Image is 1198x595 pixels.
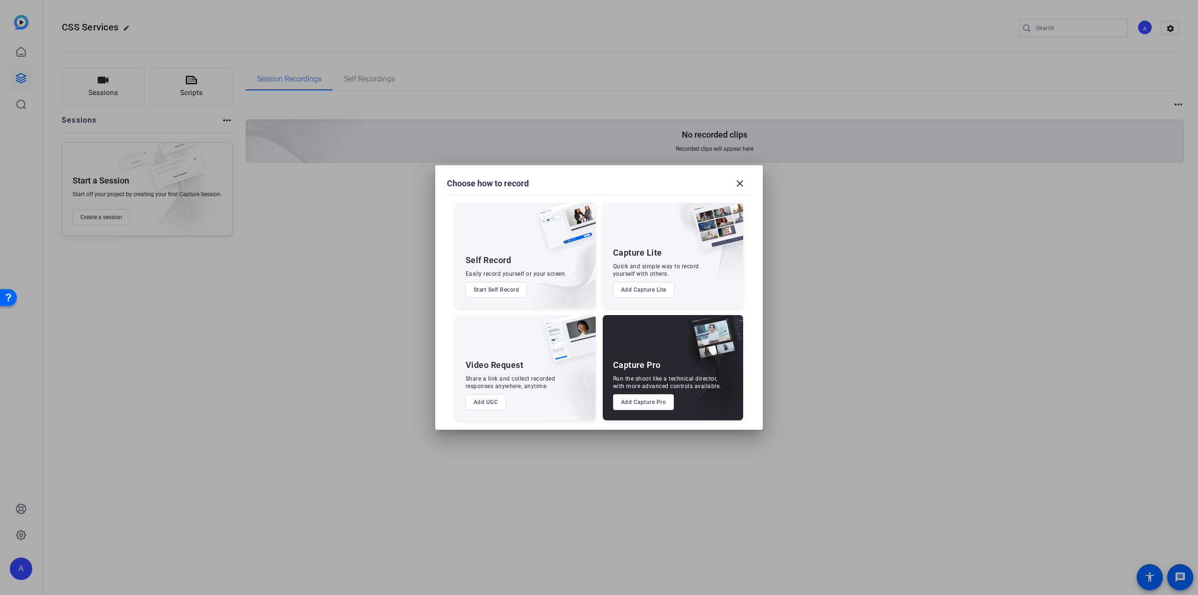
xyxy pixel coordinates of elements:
img: embarkstudio-ugc-content.png [541,344,596,420]
img: embarkstudio-self-record.png [514,223,596,308]
div: Self Record [466,255,511,266]
img: ugc-content.png [538,315,596,372]
div: Capture Pro [613,360,661,371]
img: self-record.png [531,203,596,259]
img: embarkstudio-capture-pro.png [674,327,743,420]
div: Share a link and collect recorded responses anywhere, anytime. [466,375,555,390]
div: Run the shoot like a technical director, with more advanced controls available. [613,375,721,390]
button: Start Self Record [466,282,527,298]
h1: Choose how to record [447,178,529,189]
button: Add Capture Pro [613,394,674,410]
mat-icon: close [734,178,745,189]
div: Capture Lite [613,247,662,258]
img: capture-lite.png [685,203,743,260]
div: Quick and simple way to record yourself with others. [613,263,699,278]
img: capture-pro.png [681,315,743,372]
button: Add Capture Lite [613,282,674,298]
img: embarkstudio-capture-lite.png [659,203,743,296]
div: Easily record yourself or your screen. [466,270,567,278]
div: Video Request [466,360,524,371]
button: Add UGC [466,394,506,410]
